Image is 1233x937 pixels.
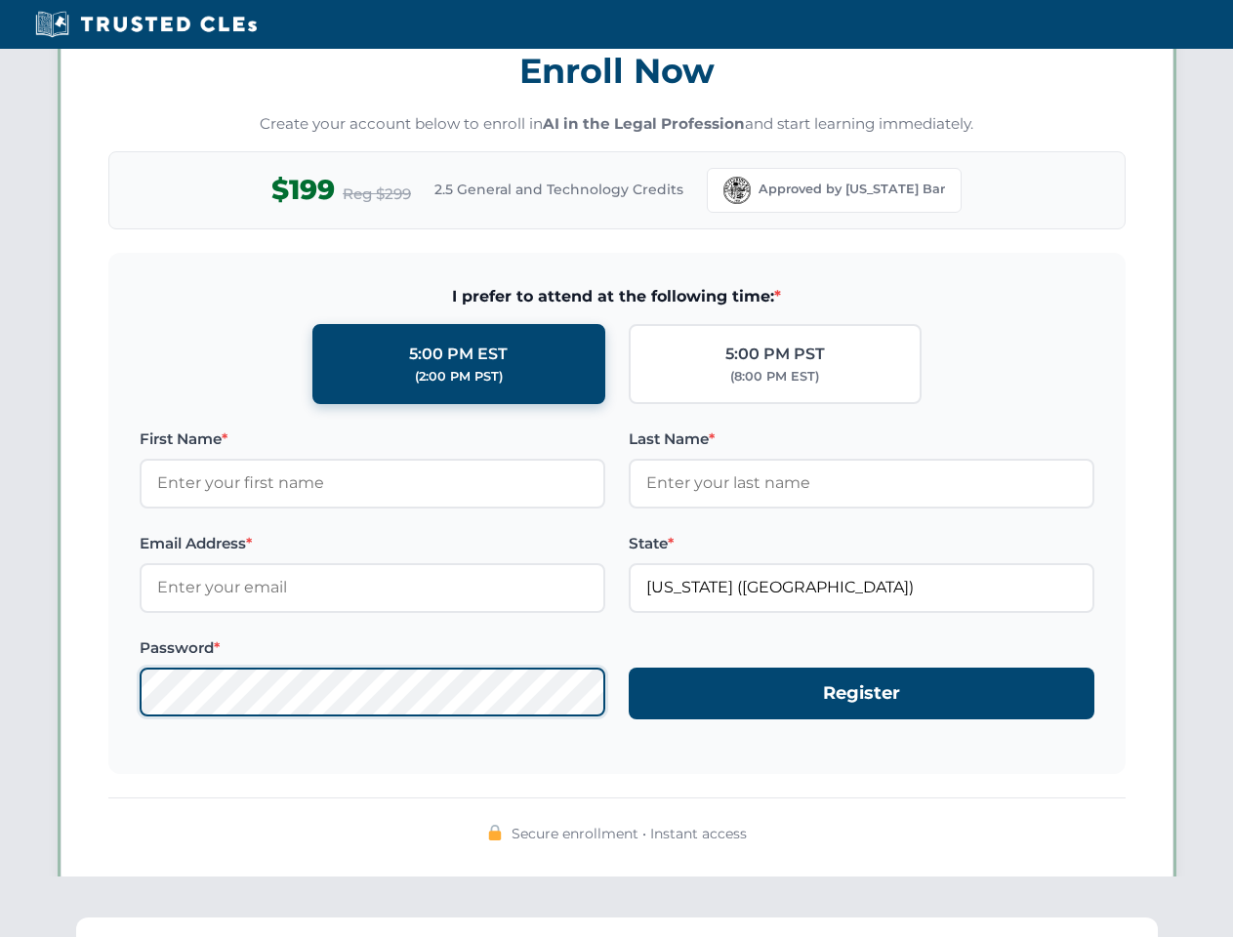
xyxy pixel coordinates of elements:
[629,563,1094,612] input: Florida (FL)
[629,668,1094,719] button: Register
[629,532,1094,555] label: State
[629,459,1094,508] input: Enter your last name
[140,459,605,508] input: Enter your first name
[140,636,605,660] label: Password
[409,342,508,367] div: 5:00 PM EST
[140,563,605,612] input: Enter your email
[434,179,683,200] span: 2.5 General and Technology Credits
[543,114,745,133] strong: AI in the Legal Profession
[140,284,1094,309] span: I prefer to attend at the following time:
[730,367,819,387] div: (8:00 PM EST)
[108,113,1126,136] p: Create your account below to enroll in and start learning immediately.
[343,183,411,206] span: Reg $299
[140,532,605,555] label: Email Address
[29,10,263,39] img: Trusted CLEs
[108,40,1126,102] h3: Enroll Now
[140,428,605,451] label: First Name
[723,177,751,204] img: Florida Bar
[271,168,335,212] span: $199
[512,823,747,844] span: Secure enrollment • Instant access
[759,180,945,199] span: Approved by [US_STATE] Bar
[629,428,1094,451] label: Last Name
[487,825,503,840] img: 🔒
[725,342,825,367] div: 5:00 PM PST
[415,367,503,387] div: (2:00 PM PST)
